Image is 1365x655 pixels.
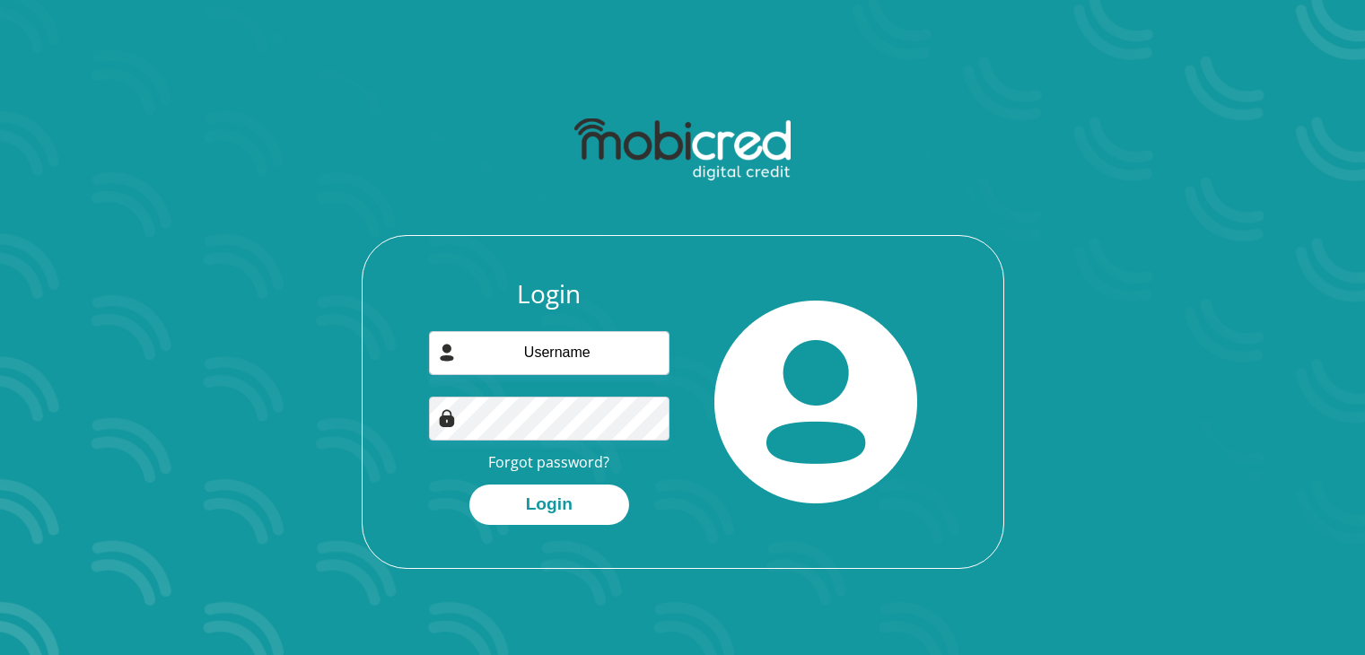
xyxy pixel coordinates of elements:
[438,344,456,362] img: user-icon image
[574,118,791,181] img: mobicred logo
[469,485,629,525] button: Login
[488,452,609,472] a: Forgot password?
[438,409,456,427] img: Image
[429,331,669,375] input: Username
[429,279,669,310] h3: Login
